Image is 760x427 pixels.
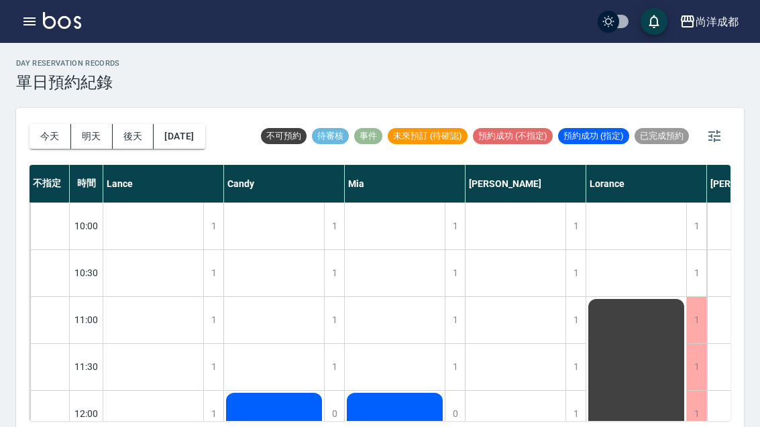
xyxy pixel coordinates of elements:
div: 時間 [70,165,103,202]
div: 1 [203,297,223,343]
span: 未來預訂 (待確認) [388,130,468,142]
div: 1 [686,297,706,343]
div: 1 [565,250,586,296]
span: 已完成預約 [635,130,689,142]
button: 後天 [113,124,154,149]
div: [PERSON_NAME] [466,165,586,202]
div: 1 [445,297,465,343]
span: 待審核 [312,130,349,142]
div: 1 [686,344,706,390]
img: Logo [43,12,81,29]
div: 尚洋成都 [696,13,739,30]
div: Lance [103,165,224,202]
div: Mia [345,165,466,202]
div: 1 [686,203,706,249]
button: [DATE] [154,124,205,149]
div: 不指定 [30,165,70,202]
div: Lorance [586,165,707,202]
div: 1 [565,203,586,249]
div: 1 [565,344,586,390]
div: 1 [324,344,344,390]
div: 10:30 [70,249,103,296]
div: 1 [203,344,223,390]
span: 不可預約 [261,130,307,142]
div: 1 [203,203,223,249]
h3: 單日預約紀錄 [16,73,120,92]
button: save [641,8,667,35]
span: 預約成功 (不指定) [473,130,553,142]
button: 今天 [30,124,71,149]
button: 明天 [71,124,113,149]
span: 事件 [354,130,382,142]
div: 11:30 [70,343,103,390]
div: Candy [224,165,345,202]
div: 1 [445,203,465,249]
div: 1 [445,344,465,390]
div: 1 [686,250,706,296]
div: 1 [324,203,344,249]
button: 尚洋成都 [674,8,744,36]
div: 1 [565,297,586,343]
h2: day Reservation records [16,59,120,68]
span: 預約成功 (指定) [558,130,629,142]
div: 1 [324,297,344,343]
div: 1 [324,250,344,296]
div: 1 [203,250,223,296]
div: 10:00 [70,202,103,249]
div: 1 [445,250,465,296]
div: 11:00 [70,296,103,343]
